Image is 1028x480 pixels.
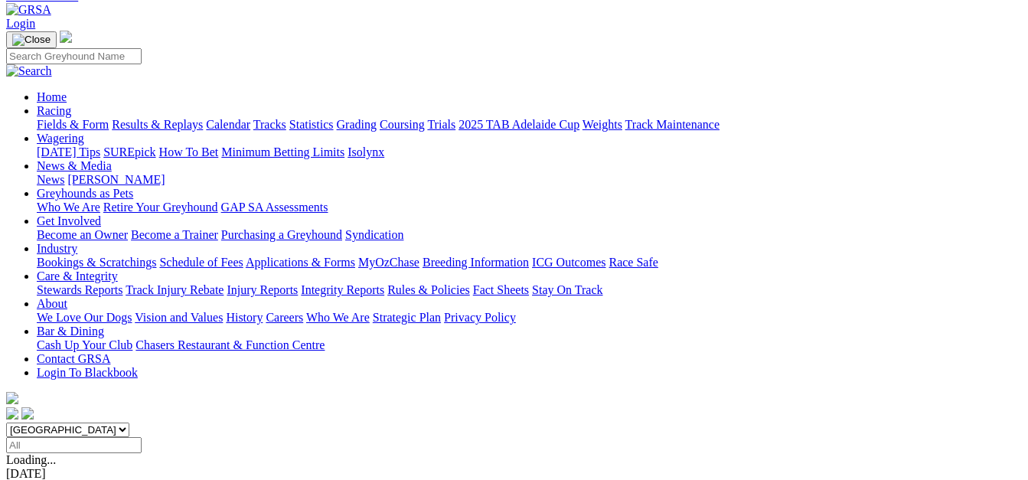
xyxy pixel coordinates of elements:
input: Search [6,48,142,64]
img: logo-grsa-white.png [60,31,72,43]
a: Minimum Betting Limits [221,145,344,158]
a: Isolynx [348,145,384,158]
a: Tracks [253,118,286,131]
a: Racing [37,104,71,117]
a: Schedule of Fees [159,256,243,269]
a: Bar & Dining [37,325,104,338]
a: Contact GRSA [37,352,110,365]
a: Vision and Values [135,311,223,324]
a: Home [37,90,67,103]
img: twitter.svg [21,407,34,420]
input: Select date [6,437,142,453]
a: Cash Up Your Club [37,338,132,351]
a: Strategic Plan [373,311,441,324]
a: SUREpick [103,145,155,158]
a: Statistics [289,118,334,131]
div: Industry [37,256,1022,269]
a: ICG Outcomes [532,256,605,269]
a: News & Media [37,159,112,172]
div: News & Media [37,173,1022,187]
a: [PERSON_NAME] [67,173,165,186]
div: Get Involved [37,228,1022,242]
a: Injury Reports [227,283,298,296]
img: facebook.svg [6,407,18,420]
a: Careers [266,311,303,324]
div: Racing [37,118,1022,132]
a: Stewards Reports [37,283,122,296]
a: Calendar [206,118,250,131]
a: Rules & Policies [387,283,470,296]
a: Wagering [37,132,84,145]
a: Get Involved [37,214,101,227]
img: logo-grsa-white.png [6,392,18,404]
a: Weights [583,118,622,131]
a: Industry [37,242,77,255]
a: History [226,311,263,324]
a: 2025 TAB Adelaide Cup [459,118,579,131]
a: Grading [337,118,377,131]
a: Privacy Policy [444,311,516,324]
a: Track Maintenance [625,118,720,131]
a: Coursing [380,118,425,131]
button: Toggle navigation [6,31,57,48]
img: Close [12,34,51,46]
a: Who We Are [306,311,370,324]
a: How To Bet [159,145,219,158]
a: We Love Our Dogs [37,311,132,324]
a: Purchasing a Greyhound [221,228,342,241]
a: [DATE] Tips [37,145,100,158]
div: Bar & Dining [37,338,1022,352]
a: About [37,297,67,310]
a: Become a Trainer [131,228,218,241]
a: Care & Integrity [37,269,118,282]
a: Chasers Restaurant & Function Centre [135,338,325,351]
a: Bookings & Scratchings [37,256,156,269]
a: Race Safe [609,256,658,269]
div: Wagering [37,145,1022,159]
a: Greyhounds as Pets [37,187,133,200]
a: Login To Blackbook [37,366,138,379]
a: Fact Sheets [473,283,529,296]
a: Results & Replays [112,118,203,131]
a: GAP SA Assessments [221,201,328,214]
div: Care & Integrity [37,283,1022,297]
a: Breeding Information [423,256,529,269]
a: Fields & Form [37,118,109,131]
a: Login [6,17,35,30]
a: Who We Are [37,201,100,214]
a: Retire Your Greyhound [103,201,218,214]
img: GRSA [6,3,51,17]
span: Loading... [6,453,56,466]
a: Applications & Forms [246,256,355,269]
a: Integrity Reports [301,283,384,296]
a: Track Injury Rebate [126,283,224,296]
div: About [37,311,1022,325]
a: News [37,173,64,186]
a: Syndication [345,228,403,241]
a: Stay On Track [532,283,602,296]
a: Become an Owner [37,228,128,241]
a: Trials [427,118,455,131]
div: Greyhounds as Pets [37,201,1022,214]
a: MyOzChase [358,256,419,269]
img: Search [6,64,52,78]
